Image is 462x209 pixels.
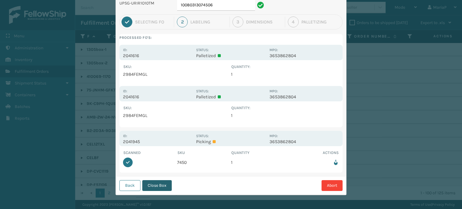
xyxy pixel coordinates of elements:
label: Status: [196,48,209,52]
td: Remove from box [285,156,339,169]
button: Back [119,180,140,191]
th: SKU : [123,105,231,111]
p: 2041616 [123,94,192,100]
th: SKU : [123,64,231,70]
th: Quantity : [231,105,339,111]
label: Status: [196,89,209,93]
p: 2041945 [123,139,192,144]
button: Close Box [142,180,172,191]
td: 7450 [177,156,231,169]
th: SKU [177,150,231,156]
label: Processed FO's: [119,34,343,41]
td: 1 [231,156,285,169]
div: Dimensions [246,19,282,25]
p: 3653862804 [269,94,339,100]
th: Actions [285,150,339,156]
label: Id: [123,134,127,138]
th: Scanned [123,150,177,156]
button: Abort [322,180,343,191]
p: 2041616 [123,53,192,58]
div: 4 [288,17,299,27]
th: Quantity [231,150,285,156]
p: Palletized [196,53,266,58]
label: Status: [196,134,209,138]
label: Id: [123,89,127,93]
p: Picking [196,139,266,144]
p: 3653862804 [269,139,339,144]
div: Selecting FO [135,19,171,25]
td: 1 [231,70,339,79]
td: 2984FEMGL [123,111,231,120]
p: Palletized [196,94,266,100]
div: 3 [233,17,243,27]
label: MPO: [269,48,278,52]
label: MPO: [269,134,278,138]
label: Id: [123,48,127,52]
p: 3653862804 [269,53,339,58]
div: 2 [177,17,188,27]
div: Palletizing [301,19,340,25]
th: Quantity : [231,64,339,70]
label: MPO: [269,89,278,93]
td: 1 [231,111,339,120]
div: 1 [122,17,132,27]
td: 2984FEMGL [123,70,231,79]
div: Labeling [190,19,226,25]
